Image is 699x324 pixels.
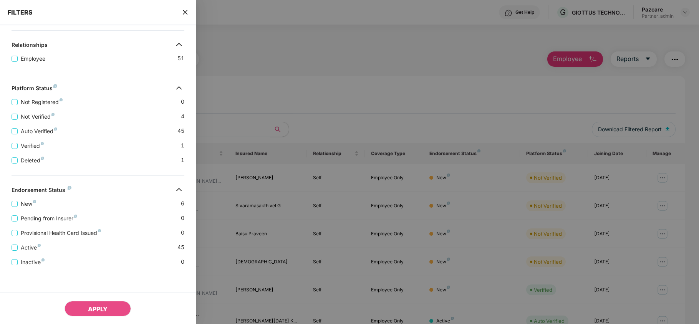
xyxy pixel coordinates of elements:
[74,215,77,218] img: svg+xml;base64,PHN2ZyB4bWxucz0iaHR0cDovL3d3dy53My5vcmcvMjAwMC9zdmciIHdpZHRoPSI4IiBoZWlnaHQ9IjgiIH...
[33,200,36,203] img: svg+xml;base64,PHN2ZyB4bWxucz0iaHR0cDovL3d3dy53My5vcmcvMjAwMC9zdmciIHdpZHRoPSI4IiBoZWlnaHQ9IjgiIH...
[18,243,44,252] span: Active
[177,127,184,136] span: 45
[41,258,45,261] img: svg+xml;base64,PHN2ZyB4bWxucz0iaHR0cDovL3d3dy53My5vcmcvMjAwMC9zdmciIHdpZHRoPSI4IiBoZWlnaHQ9IjgiIH...
[181,258,184,266] span: 0
[173,38,185,51] img: svg+xml;base64,PHN2ZyB4bWxucz0iaHR0cDovL3d3dy53My5vcmcvMjAwMC9zdmciIHdpZHRoPSIzMiIgaGVpZ2h0PSIzMi...
[18,214,80,223] span: Pending from Insurer
[181,112,184,121] span: 4
[98,229,101,232] img: svg+xml;base64,PHN2ZyB4bWxucz0iaHR0cDovL3d3dy53My5vcmcvMjAwMC9zdmciIHdpZHRoPSI4IiBoZWlnaHQ9IjgiIH...
[18,229,104,237] span: Provisional Health Card Issued
[18,112,58,121] span: Not Verified
[18,258,48,266] span: Inactive
[18,98,66,106] span: Not Registered
[181,199,184,208] span: 6
[18,55,48,63] span: Employee
[18,200,39,208] span: New
[60,98,63,101] img: svg+xml;base64,PHN2ZyB4bWxucz0iaHR0cDovL3d3dy53My5vcmcvMjAwMC9zdmciIHdpZHRoPSI4IiBoZWlnaHQ9IjgiIH...
[18,127,60,136] span: Auto Verified
[12,85,57,94] div: Platform Status
[181,98,184,106] span: 0
[65,301,131,316] button: APPLY
[38,244,41,247] img: svg+xml;base64,PHN2ZyB4bWxucz0iaHR0cDovL3d3dy53My5vcmcvMjAwMC9zdmciIHdpZHRoPSI4IiBoZWlnaHQ9IjgiIH...
[12,187,71,196] div: Endorsement Status
[173,183,185,196] img: svg+xml;base64,PHN2ZyB4bWxucz0iaHR0cDovL3d3dy53My5vcmcvMjAwMC9zdmciIHdpZHRoPSIzMiIgaGVpZ2h0PSIzMi...
[41,142,44,145] img: svg+xml;base64,PHN2ZyB4bWxucz0iaHR0cDovL3d3dy53My5vcmcvMjAwMC9zdmciIHdpZHRoPSI4IiBoZWlnaHQ9IjgiIH...
[177,243,184,252] span: 45
[18,156,47,165] span: Deleted
[18,142,47,150] span: Verified
[51,113,55,116] img: svg+xml;base64,PHN2ZyB4bWxucz0iaHR0cDovL3d3dy53My5vcmcvMjAwMC9zdmciIHdpZHRoPSI4IiBoZWlnaHQ9IjgiIH...
[8,8,33,16] span: FILTERS
[41,157,44,160] img: svg+xml;base64,PHN2ZyB4bWxucz0iaHR0cDovL3d3dy53My5vcmcvMjAwMC9zdmciIHdpZHRoPSI4IiBoZWlnaHQ9IjgiIH...
[181,214,184,223] span: 0
[53,84,57,88] img: svg+xml;base64,PHN2ZyB4bWxucz0iaHR0cDovL3d3dy53My5vcmcvMjAwMC9zdmciIHdpZHRoPSI4IiBoZWlnaHQ9IjgiIH...
[181,228,184,237] span: 0
[68,186,71,190] img: svg+xml;base64,PHN2ZyB4bWxucz0iaHR0cDovL3d3dy53My5vcmcvMjAwMC9zdmciIHdpZHRoPSI4IiBoZWlnaHQ9IjgiIH...
[12,41,48,51] div: Relationships
[88,305,108,313] span: APPLY
[173,82,185,94] img: svg+xml;base64,PHN2ZyB4bWxucz0iaHR0cDovL3d3dy53My5vcmcvMjAwMC9zdmciIHdpZHRoPSIzMiIgaGVpZ2h0PSIzMi...
[177,54,184,63] span: 51
[181,156,184,165] span: 1
[182,8,188,16] span: close
[181,141,184,150] span: 1
[54,127,57,131] img: svg+xml;base64,PHN2ZyB4bWxucz0iaHR0cDovL3d3dy53My5vcmcvMjAwMC9zdmciIHdpZHRoPSI4IiBoZWlnaHQ9IjgiIH...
